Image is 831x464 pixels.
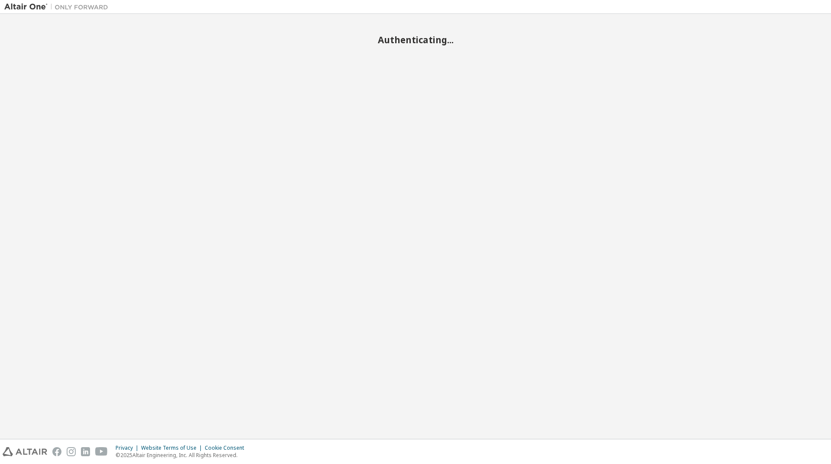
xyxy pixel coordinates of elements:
img: youtube.svg [95,447,108,456]
img: linkedin.svg [81,447,90,456]
img: instagram.svg [67,447,76,456]
img: facebook.svg [52,447,61,456]
div: Privacy [116,445,141,451]
p: © 2025 Altair Engineering, Inc. All Rights Reserved. [116,451,249,459]
h2: Authenticating... [4,34,827,45]
div: Website Terms of Use [141,445,205,451]
img: altair_logo.svg [3,447,47,456]
img: Altair One [4,3,113,11]
div: Cookie Consent [205,445,249,451]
